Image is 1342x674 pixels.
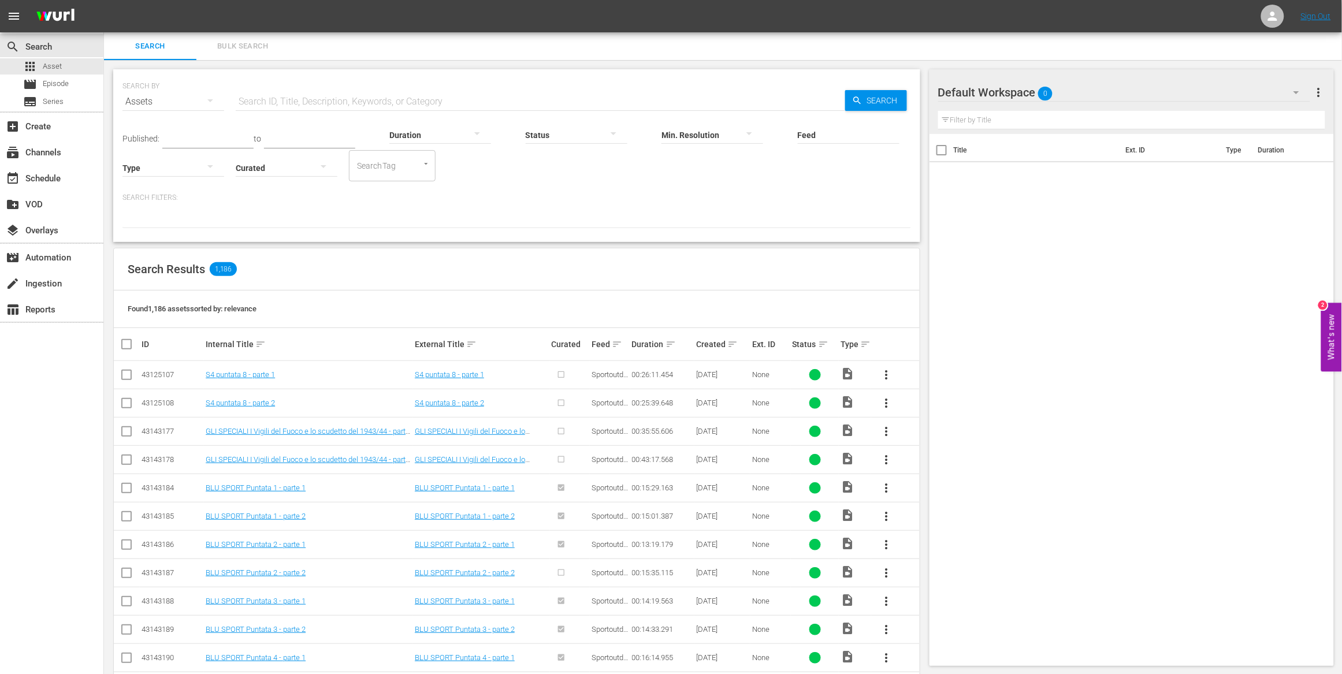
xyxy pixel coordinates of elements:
[727,339,738,349] span: sort
[142,483,202,492] div: 43143184
[793,337,837,351] div: Status
[696,653,749,662] div: [DATE]
[666,339,676,349] span: sort
[841,395,854,409] span: Video
[632,512,693,520] div: 00:15:01.387
[863,90,907,111] span: Search
[818,339,828,349] span: sort
[592,370,628,388] span: Sportoutdoor TV - S4
[873,418,901,445] button: more_vert
[415,653,515,662] a: BLU SPORT Puntata 4 - parte 1
[6,172,20,185] span: Schedule
[880,453,894,467] span: more_vert
[206,427,410,444] a: GLI SPECIALI I Vigili del Fuoco e lo scudetto del 1943/44 - parte 1
[592,337,629,351] div: Feed
[23,59,37,73] span: Asset
[696,597,749,605] div: [DATE]
[752,370,789,379] div: None
[880,368,894,382] span: more_vert
[632,399,693,407] div: 00:25:39.648
[880,509,894,523] span: more_vert
[6,40,20,54] span: Search
[415,427,530,444] a: GLI SPECIALI I Vigili del Fuoco e lo scudetto del 1943/44 - parte 1
[6,198,20,211] span: VOD
[841,621,854,635] span: Video
[23,77,37,91] span: Episode
[466,339,477,349] span: sort
[752,455,789,464] div: None
[142,512,202,520] div: 43143185
[6,224,20,237] span: Overlays
[206,568,306,577] a: BLU SPORT Puntata 2 - parte 2
[841,508,854,522] span: Video
[206,653,306,662] a: BLU SPORT Puntata 4 - parte 1
[415,483,515,492] a: BLU SPORT Puntata 1 - parte 1
[880,651,894,665] span: more_vert
[845,90,907,111] button: Search
[592,483,628,518] span: Sportoutdoor TV - BLU SPORT
[873,616,901,643] button: more_vert
[873,361,901,389] button: more_vert
[632,427,693,435] div: 00:35:55.606
[415,568,515,577] a: BLU SPORT Puntata 2 - parte 2
[612,339,622,349] span: sort
[6,146,20,159] span: Channels
[552,340,589,349] div: Curated
[1251,134,1320,166] th: Duration
[1311,79,1325,106] button: more_vert
[203,40,282,53] span: Bulk Search
[415,399,484,407] a: S4 puntata 8 - parte 2
[592,399,628,416] span: Sportoutdoor TV - S4
[23,95,37,109] span: Series
[142,625,202,634] div: 43143189
[142,427,202,435] div: 43143177
[43,61,62,72] span: Asset
[841,480,854,494] span: Video
[752,340,789,349] div: Ext. ID
[128,304,256,313] span: Found 1,186 assets sorted by: relevance
[841,593,854,607] span: Video
[1038,81,1053,106] span: 0
[632,455,693,464] div: 00:43:17.568
[206,399,275,407] a: S4 puntata 8 - parte 2
[1321,303,1342,371] button: Open Feedback Widget
[254,134,261,143] span: to
[873,587,901,615] button: more_vert
[6,120,20,133] span: Create
[696,455,749,464] div: [DATE]
[696,625,749,634] div: [DATE]
[841,537,854,550] span: Video
[1301,12,1331,21] a: Sign Out
[7,9,21,23] span: menu
[880,594,894,608] span: more_vert
[880,424,894,438] span: more_vert
[415,597,515,605] a: BLU SPORT Puntata 3 - parte 1
[752,399,789,407] div: None
[880,481,894,495] span: more_vert
[142,568,202,577] div: 43143187
[206,483,306,492] a: BLU SPORT Puntata 1 - parte 1
[873,474,901,502] button: more_vert
[592,512,628,546] span: Sportoutdoor TV - BLU SPORT
[752,512,789,520] div: None
[696,483,749,492] div: [DATE]
[128,262,205,276] span: Search Results
[421,158,432,169] button: Open
[1318,300,1328,310] div: 2
[1311,85,1325,99] span: more_vert
[592,568,628,603] span: Sportoutdoor TV - BLU SPORT
[752,427,789,435] div: None
[841,337,869,351] div: Type
[752,625,789,634] div: None
[142,455,202,464] div: 43143178
[632,568,693,577] div: 00:15:35.115
[752,540,789,549] div: None
[696,568,749,577] div: [DATE]
[696,427,749,435] div: [DATE]
[142,370,202,379] div: 43125107
[752,483,789,492] div: None
[142,399,202,407] div: 43125108
[880,566,894,580] span: more_vert
[696,540,749,549] div: [DATE]
[841,650,854,664] span: Video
